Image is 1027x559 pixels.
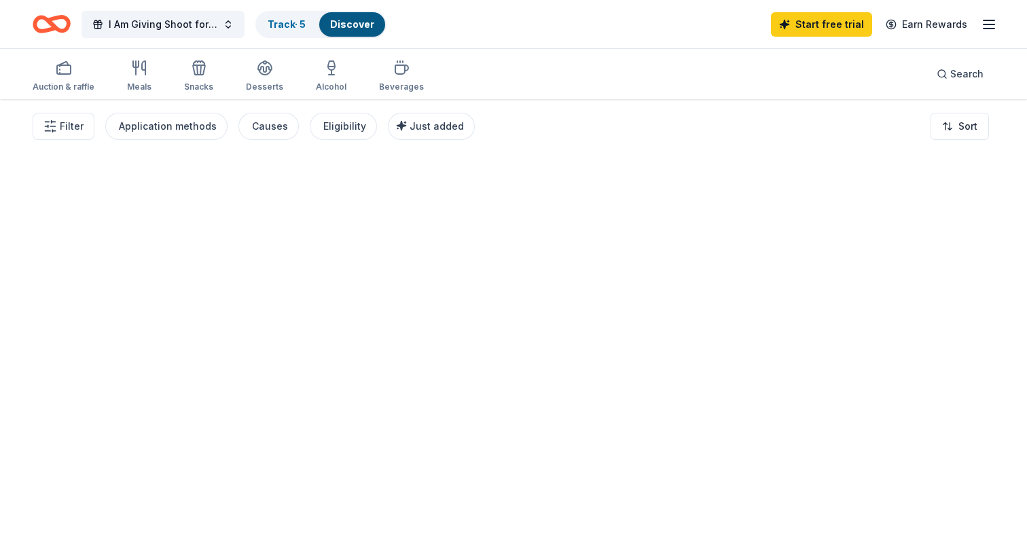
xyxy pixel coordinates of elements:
[410,120,464,132] span: Just added
[184,54,213,99] button: Snacks
[246,82,283,92] div: Desserts
[771,12,872,37] a: Start free trial
[33,8,71,40] a: Home
[958,118,977,134] span: Sort
[330,18,374,30] a: Discover
[119,118,217,134] div: Application methods
[246,54,283,99] button: Desserts
[33,113,94,140] button: Filter
[926,60,994,88] button: Search
[379,82,424,92] div: Beverages
[878,12,975,37] a: Earn Rewards
[268,18,306,30] a: Track· 5
[316,54,346,99] button: Alcohol
[82,11,245,38] button: I Am Giving Shoot for the Stars Gala
[184,82,213,92] div: Snacks
[388,113,475,140] button: Just added
[109,16,217,33] span: I Am Giving Shoot for the Stars Gala
[33,54,94,99] button: Auction & raffle
[33,82,94,92] div: Auction & raffle
[310,113,377,140] button: Eligibility
[127,82,151,92] div: Meals
[255,11,386,38] button: Track· 5Discover
[323,118,366,134] div: Eligibility
[950,66,984,82] span: Search
[60,118,84,134] span: Filter
[238,113,299,140] button: Causes
[127,54,151,99] button: Meals
[379,54,424,99] button: Beverages
[931,113,989,140] button: Sort
[252,118,288,134] div: Causes
[316,82,346,92] div: Alcohol
[105,113,228,140] button: Application methods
